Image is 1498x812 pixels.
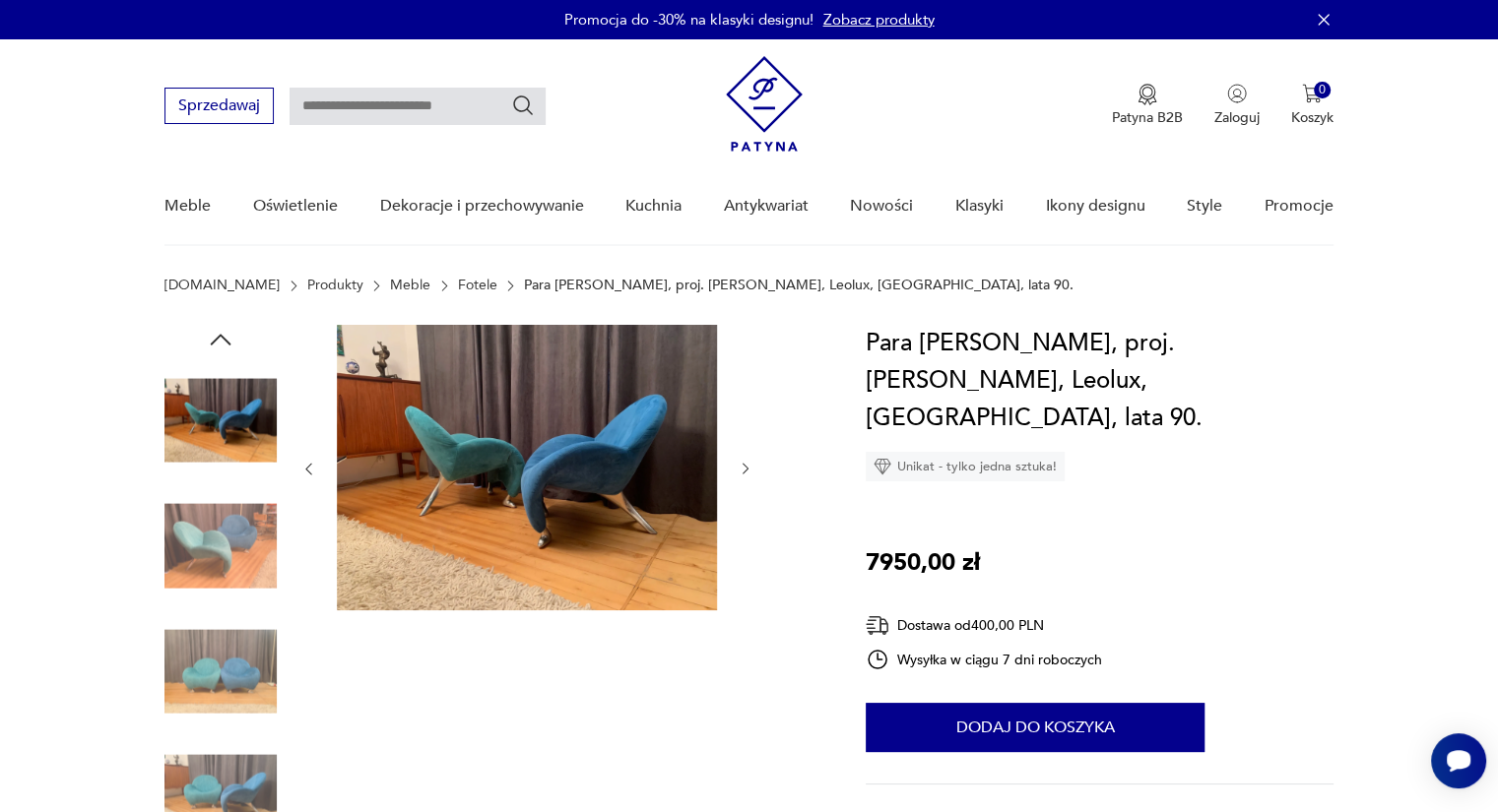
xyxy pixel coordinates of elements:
[1112,84,1183,127] a: Ikona medaluPatyna B2B
[1187,168,1222,244] a: Style
[164,615,277,727] img: Zdjęcie produktu Para foteli Papageno, proj. Jan Armgardt, Leolux, Holandia, lata 90.
[164,278,280,293] a: [DOMAIN_NAME]
[253,168,338,244] a: Oświetlenie
[1214,84,1260,127] button: Zaloguj
[726,56,803,152] img: Patyna - sklep z meblami i dekoracjami vintage
[564,10,814,30] p: Promocja do -30% na klasyki designu!
[955,168,1004,244] a: Klasyki
[1112,84,1183,127] button: Patyna B2B
[337,325,717,610] img: Zdjęcie produktu Para foteli Papageno, proj. Jan Armgardt, Leolux, Holandia, lata 90.
[850,168,913,244] a: Nowości
[1138,84,1157,105] img: Ikona medalu
[866,613,889,638] img: Ikona dostawy
[625,168,682,244] a: Kuchnia
[866,452,1065,481] div: Unikat - tylko jedna sztuka!
[379,168,583,244] a: Dekoracje i przechowywanie
[307,278,363,293] a: Produkty
[390,278,430,293] a: Meble
[458,278,497,293] a: Fotele
[823,10,935,30] a: Zobacz produkty
[866,613,1102,638] div: Dostawa od 400,00 PLN
[164,100,274,114] a: Sprzedawaj
[1214,108,1260,127] p: Zaloguj
[164,88,274,124] button: Sprzedawaj
[866,325,1334,437] h1: Para [PERSON_NAME], proj. [PERSON_NAME], Leolux, [GEOGRAPHIC_DATA], lata 90.
[1291,84,1334,127] button: 0Koszyk
[164,168,211,244] a: Meble
[1302,84,1322,103] img: Ikona koszyka
[866,703,1205,752] button: Dodaj do koszyka
[1045,168,1144,244] a: Ikony designu
[866,648,1102,671] div: Wysyłka w ciągu 7 dni roboczych
[1265,168,1334,244] a: Promocje
[164,364,277,476] img: Zdjęcie produktu Para foteli Papageno, proj. Jan Armgardt, Leolux, Holandia, lata 90.
[874,458,891,475] img: Ikona diamentu
[164,490,277,602] img: Zdjęcie produktu Para foteli Papageno, proj. Jan Armgardt, Leolux, Holandia, lata 90.
[724,168,809,244] a: Antykwariat
[866,544,980,582] p: 7950,00 zł
[1431,733,1486,788] iframe: Smartsupp widget button
[511,94,535,117] button: Szukaj
[524,278,1074,293] p: Para [PERSON_NAME], proj. [PERSON_NAME], Leolux, [GEOGRAPHIC_DATA], lata 90.
[1227,84,1247,103] img: Ikonka użytkownika
[1291,108,1334,127] p: Koszyk
[1112,108,1183,127] p: Patyna B2B
[1314,82,1331,98] div: 0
